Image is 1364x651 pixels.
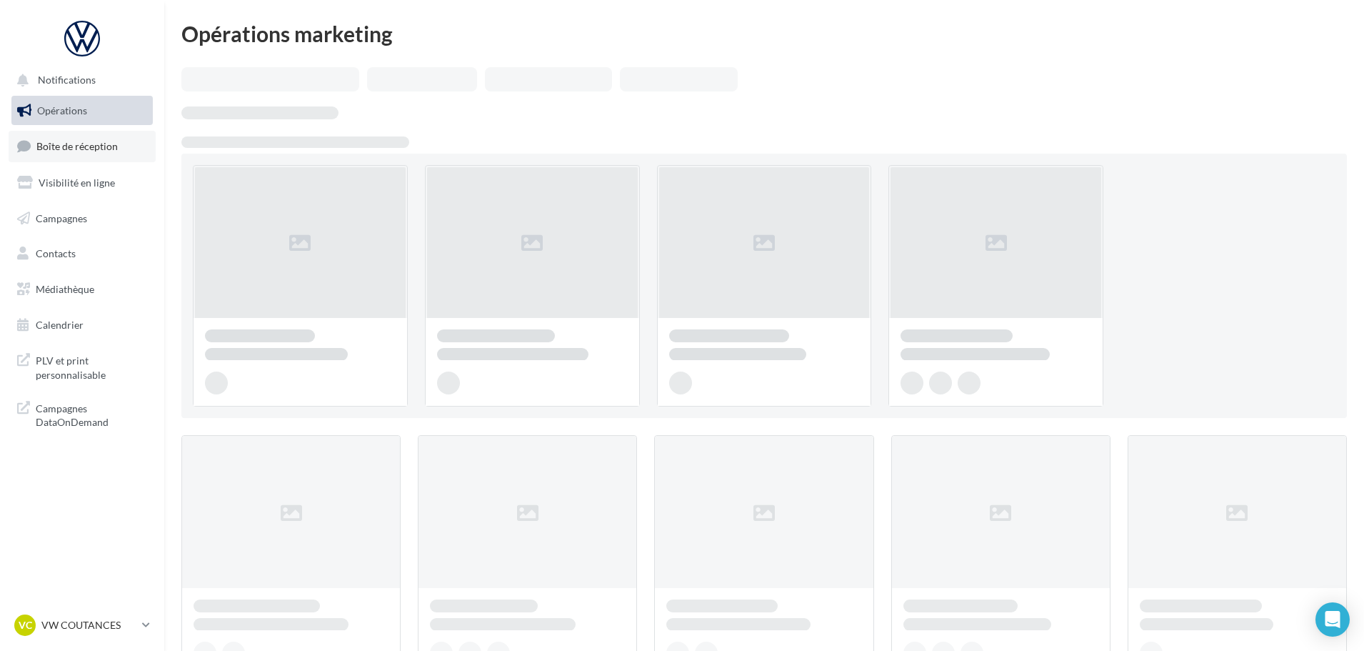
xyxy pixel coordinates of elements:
[181,23,1347,44] div: Opérations marketing
[1315,602,1350,637] div: Open Intercom Messenger
[9,345,156,387] a: PLV et print personnalisable
[11,612,153,639] a: VC VW COUTANCES
[9,131,156,161] a: Boîte de réception
[36,212,87,224] span: Campagnes
[9,168,156,198] a: Visibilité en ligne
[36,399,147,429] span: Campagnes DataOnDemand
[37,104,87,116] span: Opérations
[38,74,96,86] span: Notifications
[41,618,136,632] p: VW COUTANCES
[36,319,84,331] span: Calendrier
[9,204,156,234] a: Campagnes
[36,140,118,152] span: Boîte de réception
[36,283,94,295] span: Médiathèque
[36,351,147,382] span: PLV et print personnalisable
[9,96,156,126] a: Opérations
[19,618,32,632] span: VC
[39,177,115,189] span: Visibilité en ligne
[9,274,156,304] a: Médiathèque
[9,239,156,269] a: Contacts
[9,310,156,340] a: Calendrier
[36,247,76,259] span: Contacts
[9,393,156,435] a: Campagnes DataOnDemand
